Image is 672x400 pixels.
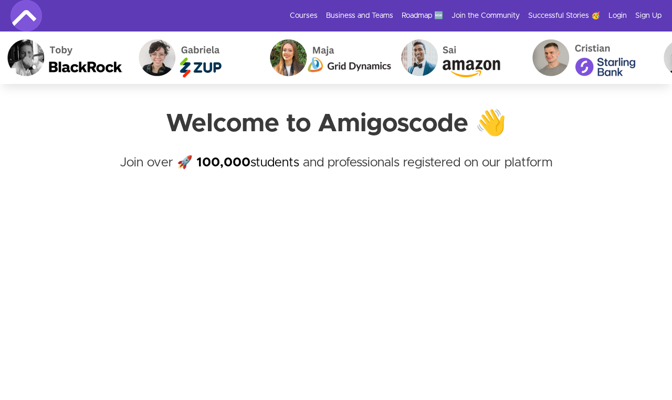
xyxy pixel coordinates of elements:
a: Join the Community [451,10,520,21]
strong: Welcome to Amigoscode 👋 [166,111,507,136]
img: Maja [262,31,393,84]
strong: 100,000 [196,156,250,169]
img: Cristian [524,31,656,84]
a: Business and Teams [326,10,393,21]
a: Courses [290,10,318,21]
a: Successful Stories 🥳 [528,10,600,21]
a: 100,000students [196,156,299,169]
img: Gabriela [131,31,262,84]
img: Sai [393,31,524,84]
a: Roadmap 🆕 [402,10,443,21]
a: Login [608,10,627,21]
a: Sign Up [635,10,661,21]
h4: Join over 🚀 and professionals registered on our platform [84,153,588,191]
iframe: Video Player [84,227,241,306]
